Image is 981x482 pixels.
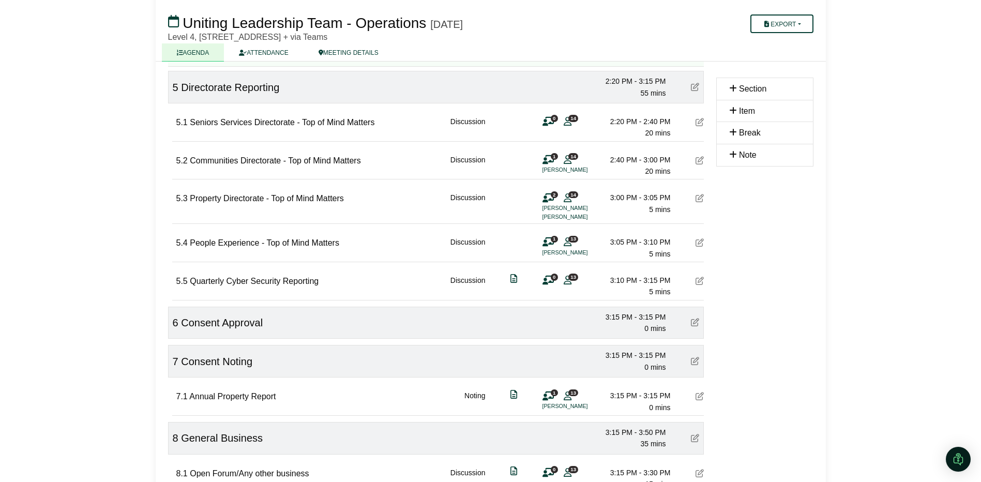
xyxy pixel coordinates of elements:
[224,43,303,62] a: ATTENDANCE
[551,191,558,198] span: 2
[640,89,666,97] span: 55 mins
[190,118,374,127] span: Seniors Services Directorate - Top of Mind Matters
[173,82,178,93] span: 5
[551,236,558,243] span: 1
[181,317,263,328] span: Consent Approval
[542,402,620,411] li: [PERSON_NAME]
[190,194,344,203] span: Property Directorate - Top of Mind Matters
[739,150,757,159] span: Note
[598,467,671,478] div: 3:15 PM - 3:30 PM
[551,389,558,396] span: 1
[644,324,666,333] span: 0 mins
[946,447,971,472] div: Open Intercom Messenger
[739,107,755,115] span: Item
[594,76,666,87] div: 2:20 PM - 3:15 PM
[551,153,558,160] span: 1
[598,116,671,127] div: 2:20 PM - 2:40 PM
[645,129,670,137] span: 20 mins
[649,250,670,258] span: 5 mins
[464,390,485,413] div: Noting
[598,192,671,203] div: 3:00 PM - 3:05 PM
[176,238,188,247] span: 5.4
[176,118,188,127] span: 5.1
[190,277,319,285] span: Quarterly Cyber Security Reporting
[181,432,263,444] span: General Business
[551,115,558,122] span: 0
[450,236,486,260] div: Discussion
[183,15,426,31] span: Uniting Leadership Team - Operations
[190,469,309,478] span: Open Forum/Any other business
[649,288,670,296] span: 5 mins
[739,84,766,93] span: Section
[598,275,671,286] div: 3:10 PM - 3:15 PM
[176,156,188,165] span: 5.2
[645,167,670,175] span: 20 mins
[551,466,558,473] span: 0
[568,191,578,198] span: 14
[649,403,670,412] span: 0 mins
[190,238,339,247] span: People Experience - Top of Mind Matters
[176,194,188,203] span: 5.3
[450,192,486,221] div: Discussion
[450,154,486,177] div: Discussion
[176,277,188,285] span: 5.5
[542,248,620,257] li: [PERSON_NAME]
[598,154,671,165] div: 2:40 PM - 3:00 PM
[739,128,761,137] span: Break
[173,432,178,444] span: 8
[594,311,666,323] div: 3:15 PM - 3:15 PM
[190,156,360,165] span: Communities Directorate - Top of Mind Matters
[173,356,178,367] span: 7
[542,204,620,213] li: [PERSON_NAME]
[173,317,178,328] span: 6
[568,274,578,280] span: 13
[176,392,188,401] span: 7.1
[568,153,578,160] span: 14
[168,33,328,41] span: Level 4, [STREET_ADDRESS] + via Teams
[176,469,188,478] span: 8.1
[181,82,279,93] span: Directorate Reporting
[568,389,578,396] span: 13
[162,43,224,62] a: AGENDA
[649,205,670,214] span: 5 mins
[640,440,666,448] span: 35 mins
[430,18,463,31] div: [DATE]
[189,392,276,401] span: Annual Property Report
[594,427,666,438] div: 3:15 PM - 3:50 PM
[644,363,666,371] span: 0 mins
[568,466,578,473] span: 13
[594,350,666,361] div: 3:15 PM - 3:15 PM
[304,43,394,62] a: MEETING DETAILS
[568,115,578,122] span: 14
[568,236,578,243] span: 13
[542,213,620,221] li: [PERSON_NAME]
[181,356,252,367] span: Consent Noting
[551,274,558,280] span: 0
[598,390,671,401] div: 3:15 PM - 3:15 PM
[450,116,486,139] div: Discussion
[598,236,671,248] div: 3:05 PM - 3:10 PM
[542,165,620,174] li: [PERSON_NAME]
[750,14,813,33] button: Export
[450,275,486,298] div: Discussion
